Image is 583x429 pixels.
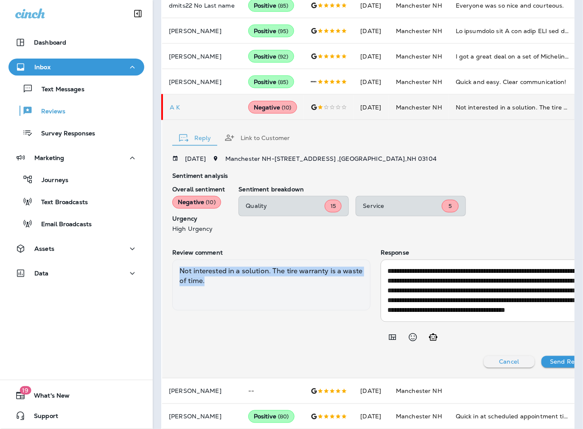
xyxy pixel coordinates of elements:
span: Manchester NH [396,387,442,395]
div: Not interested in a solution. The tire warranty is a waste of time. [456,103,569,112]
span: Manchester NH [396,104,442,111]
p: Cancel [499,359,519,365]
td: [DATE] [354,69,390,95]
button: Survey Responses [8,124,144,142]
p: Email Broadcasts [33,221,92,229]
span: ( 10 ) [282,104,291,111]
span: ( 85 ) [278,2,289,9]
button: Link to Customer [218,123,297,153]
div: Positive [248,410,294,423]
p: High Urgency [172,226,225,233]
div: Click to view Customer Drawer [170,104,235,111]
span: ( 95 ) [278,28,289,35]
p: Text Messages [33,86,84,94]
p: Review comment [172,250,370,256]
span: 19 [20,386,31,395]
span: Manchester NH [396,78,442,86]
p: Data [34,270,49,277]
p: Service [363,203,442,210]
button: 19What's New [8,387,144,404]
div: Positive [248,25,294,37]
button: Support [8,407,144,424]
td: -- [241,379,304,404]
p: dmits22 No Last name [169,2,235,9]
span: Manchester NH [396,2,442,9]
span: Manchester NH - [STREET_ADDRESS] , [GEOGRAPHIC_DATA] , NH 03104 [225,155,437,163]
button: Text Messages [8,80,144,98]
div: Quick and easy. Clear communication! [456,78,569,86]
button: Reviews [8,102,144,120]
button: Marketing [8,149,144,166]
span: What's New [25,392,70,402]
button: Journeys [8,171,144,188]
p: Assets [34,245,54,252]
button: Reply [172,123,218,153]
p: [PERSON_NAME] [169,413,235,420]
span: ( 85 ) [278,79,289,86]
button: Data [8,265,144,282]
div: Everyone was so nice and courteous. [456,1,569,10]
p: Journeys [33,177,68,185]
div: Negative [172,196,221,209]
td: [DATE] [354,379,390,404]
button: Dashboard [8,34,144,51]
p: Quality [246,203,325,210]
span: ( 92 ) [278,53,289,60]
p: Overall sentiment [172,186,225,193]
span: Manchester NH [396,413,442,421]
p: [PERSON_NAME] [169,28,235,34]
div: Not interested in a solution. The tire warranty is a waste of time. [172,260,370,311]
span: Support [25,412,58,423]
button: Inbox [8,59,144,76]
p: A K [170,104,235,111]
td: [DATE] [354,44,390,69]
p: Reviews [33,108,65,116]
button: Collapse Sidebar [126,5,150,22]
span: ( 80 ) [278,413,289,421]
span: 15 [331,203,336,210]
p: [PERSON_NAME] [169,388,235,395]
span: Manchester NH [396,53,442,60]
div: Positive [248,76,294,88]
p: Inbox [34,64,50,70]
p: Marketing [34,154,64,161]
td: [DATE] [354,18,390,44]
p: [DATE] [185,155,206,162]
div: I got a great deal on a set of Michelin tires for my truck. Pleased with the service. The staff a... [456,52,569,61]
p: [PERSON_NAME] [169,79,235,85]
button: Cancel [484,356,535,368]
div: Positive [248,50,294,63]
button: Add in a premade template [384,329,401,346]
button: Generate AI response [425,329,442,346]
span: ( 10 ) [206,199,216,206]
div: My boyfriend and I are from NYC and we got flagged down by another driver while on the highway to... [456,27,569,35]
span: Manchester NH [396,27,442,35]
button: Email Broadcasts [8,215,144,233]
button: Select an emoji [404,329,421,346]
button: Text Broadcasts [8,193,144,210]
p: Dashboard [34,39,66,46]
button: Assets [8,240,144,257]
p: Urgency [172,216,225,222]
span: 5 [448,203,452,210]
td: [DATE] [354,95,390,120]
div: Quick in at scheduled appointment time. I had a question about a noise and they found the source,... [456,412,569,421]
p: Text Broadcasts [33,199,88,207]
p: [PERSON_NAME] [169,53,235,60]
p: Survey Responses [33,130,95,138]
div: Negative [248,101,297,114]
